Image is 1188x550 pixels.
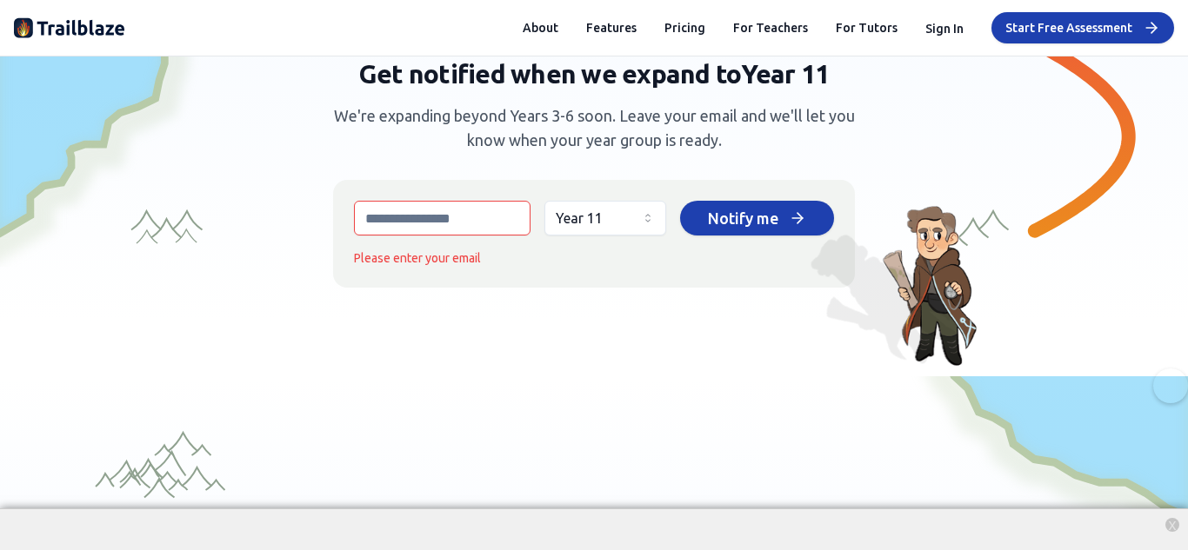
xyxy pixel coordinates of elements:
button: About [523,19,558,36]
img: Trailblaze [14,14,125,42]
div: Close Toolbar [1165,518,1179,532]
button: Start Free Assessment [991,12,1174,43]
a: For Teachers [733,19,808,36]
span: Get notified when we expand to Year 11 [359,59,829,89]
span: Notify me [708,206,778,230]
span: We're expanding beyond Years 3-6 soon. Leave your email and we'll let you know when your year gro... [334,107,855,149]
button: Pricing [664,19,705,36]
button: Features [586,19,637,36]
p: Please enter your email [354,249,834,267]
button: Sign In [925,17,964,38]
a: For Tutors [836,19,898,36]
button: Notify me [680,201,834,235]
button: Sign In [925,20,964,37]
